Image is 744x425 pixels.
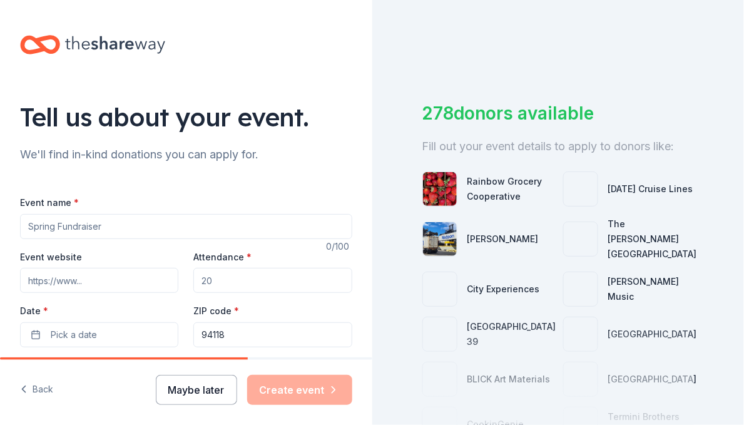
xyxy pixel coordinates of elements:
input: 20 [193,268,352,293]
div: 278 donors available [422,100,695,126]
div: The [PERSON_NAME][GEOGRAPHIC_DATA] [608,217,697,262]
div: Tell us about your event. [20,100,352,135]
label: Event name [20,197,79,209]
input: 12345 (U.S. only) [193,322,352,347]
div: [DATE] Cruise Lines [608,182,693,197]
label: Date [20,305,178,317]
img: photo for Rainbow Grocery Cooperative [423,172,457,206]
button: Maybe later [156,375,237,405]
div: Rainbow Grocery Cooperative [467,174,553,204]
img: photo for The Walt Disney Museum [564,222,598,256]
div: Fill out your event details to apply to donors like: [422,136,695,156]
img: photo for Matson [423,222,457,256]
div: 0 /100 [327,239,352,254]
button: Pick a date [20,322,178,347]
div: [PERSON_NAME] [467,232,539,247]
img: photo for Alfred Music [564,272,598,306]
input: https://www... [20,268,178,293]
button: Back [20,377,53,403]
img: photo for Carnival Cruise Lines [564,172,598,206]
label: Attendance [193,251,252,264]
span: Pick a date [51,327,97,342]
img: photo for City Experiences [423,272,457,306]
div: We'll find in-kind donations you can apply for. [20,145,352,165]
div: City Experiences [467,282,540,297]
input: Spring Fundraiser [20,214,352,239]
label: Event website [20,251,82,264]
div: [PERSON_NAME] Music [608,274,694,304]
label: ZIP code [193,305,239,317]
